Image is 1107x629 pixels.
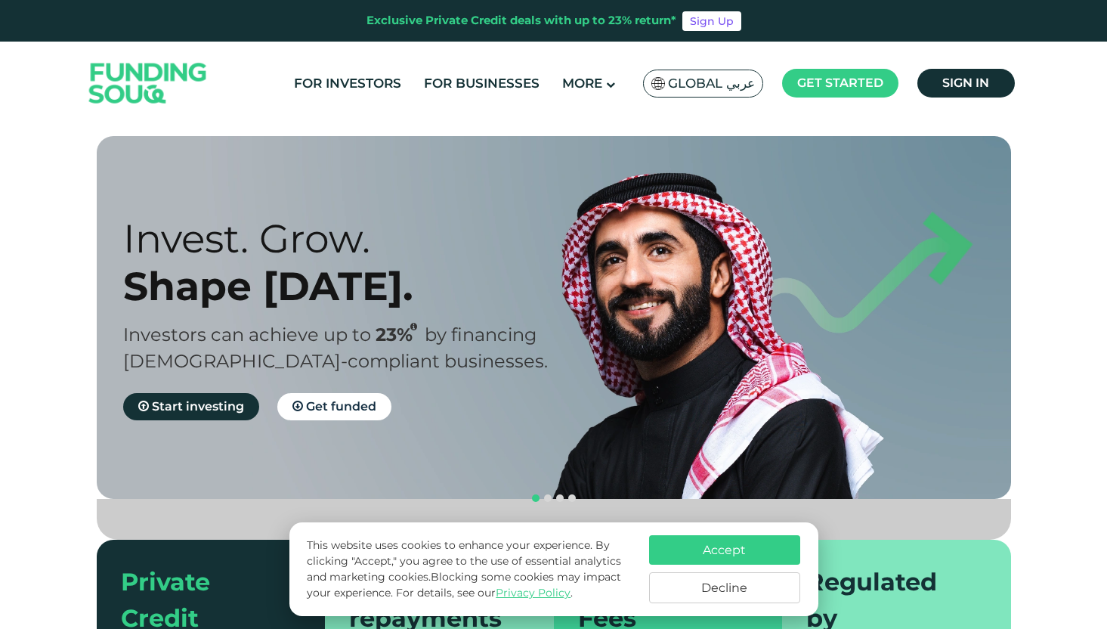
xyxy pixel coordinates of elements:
img: SA Flag [651,77,665,90]
span: More [562,76,602,91]
a: Sign Up [682,11,741,31]
span: Start investing [152,399,244,414]
a: Privacy Policy [496,586,571,600]
button: Accept [649,535,800,565]
button: navigation [530,492,542,504]
a: For Businesses [420,71,543,96]
span: For details, see our . [396,586,573,600]
a: Get funded [277,393,391,420]
button: Decline [649,572,800,603]
i: 23% IRR (expected) ~ 15% Net yield (expected) [410,323,417,331]
div: Exclusive Private Credit deals with up to 23% return* [366,12,676,29]
span: Get funded [306,399,376,414]
button: navigation [542,492,554,504]
a: Start investing [123,393,259,420]
button: navigation [566,492,578,504]
span: 23% [376,324,425,345]
span: Sign in [942,76,989,90]
span: Blocking some cookies may impact your experience. [307,570,621,600]
div: Shape [DATE]. [123,262,580,310]
span: Get started [797,76,883,90]
div: Invest. Grow. [123,215,580,262]
span: Global عربي [668,75,755,92]
button: navigation [554,492,566,504]
a: For Investors [290,71,405,96]
span: Investors can achieve up to [123,324,371,345]
a: Sign in [917,69,1015,98]
img: Logo [74,45,222,122]
p: This website uses cookies to enhance your experience. By clicking "Accept," you agree to the use ... [307,538,633,601]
